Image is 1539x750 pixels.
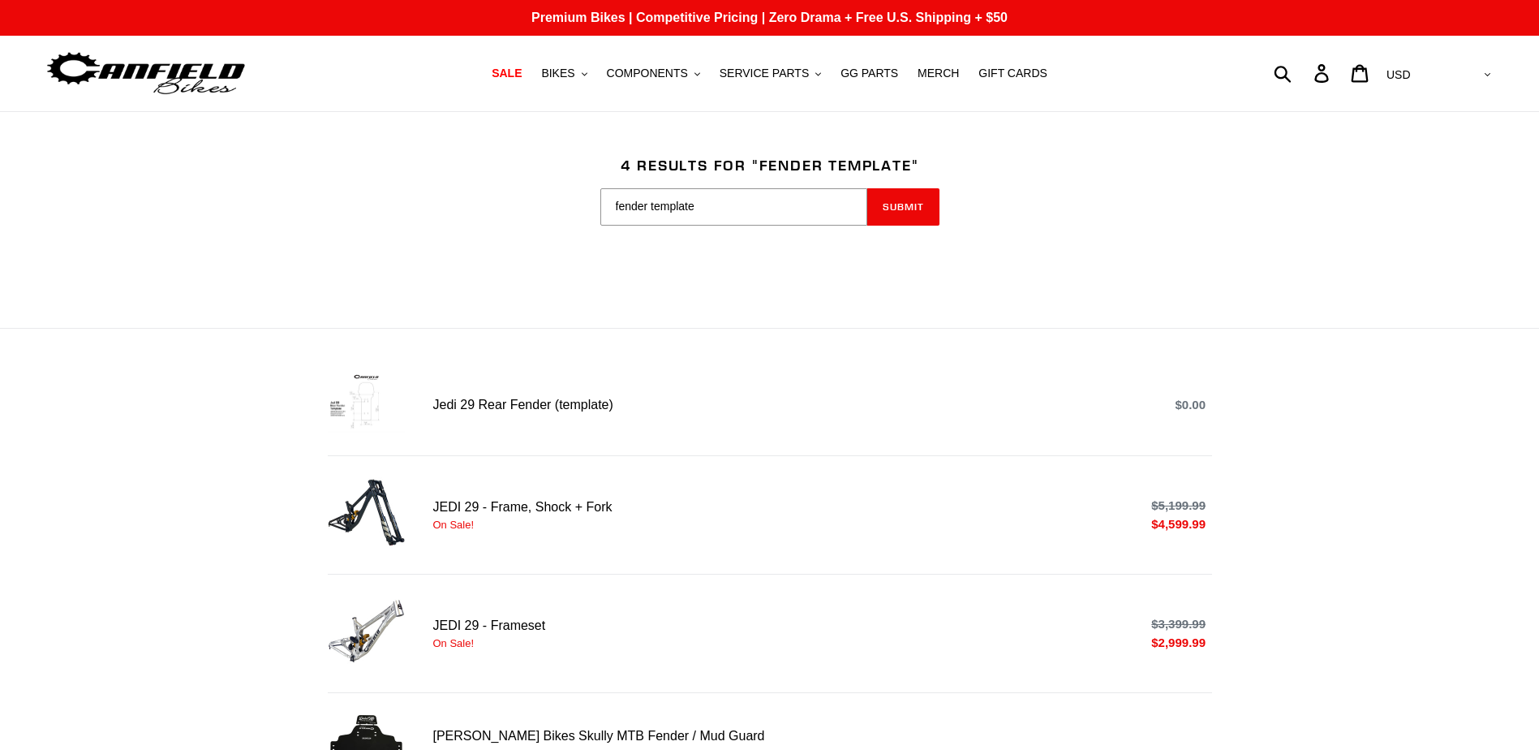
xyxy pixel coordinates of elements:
[840,67,898,80] span: GG PARTS
[328,157,1212,175] h1: 4 results for "fender template"
[484,62,530,84] a: SALE
[45,48,247,99] img: Canfield Bikes
[720,67,809,80] span: SERVICE PARTS
[978,67,1047,80] span: GIFT CARDS
[599,62,708,84] button: COMPONENTS
[711,62,829,84] button: SERVICE PARTS
[492,67,522,80] span: SALE
[867,188,939,226] button: Submit
[600,188,867,226] input: Search
[541,67,574,80] span: BIKES
[533,62,595,84] button: BIKES
[970,62,1055,84] a: GIFT CARDS
[832,62,906,84] a: GG PARTS
[1283,55,1324,91] input: Search
[607,67,688,80] span: COMPONENTS
[918,67,959,80] span: MERCH
[909,62,967,84] a: MERCH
